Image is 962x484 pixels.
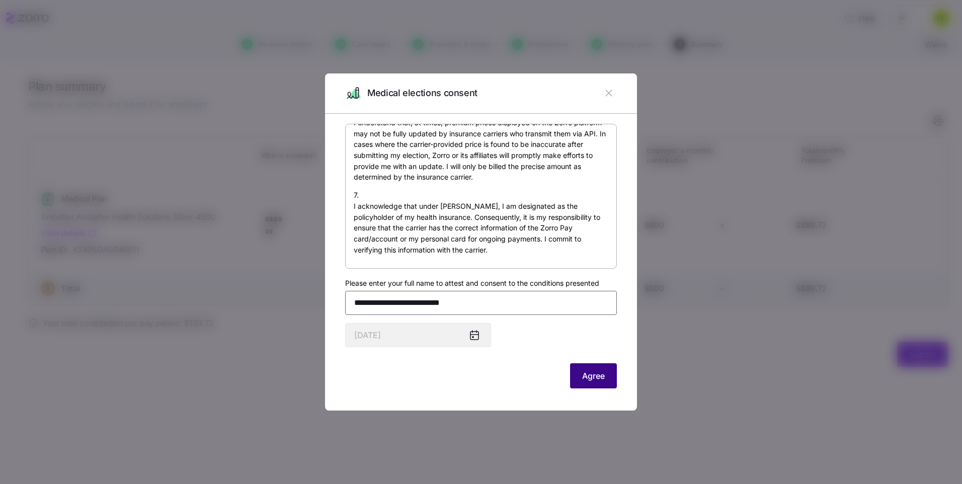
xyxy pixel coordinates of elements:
[367,86,477,101] span: Medical elections consent
[570,363,617,388] button: Agree
[354,190,608,255] p: 7. I acknowledge that under [PERSON_NAME], I am designated as the policyholder of my health insur...
[345,278,599,289] label: Please enter your full name to attest and consent to the conditions presented
[582,370,605,382] span: Agree
[354,106,608,183] p: 6. I understand that, at times, premium prices displayed on the Zorro platform may not be fully u...
[345,323,491,347] input: MM/DD/YYYY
